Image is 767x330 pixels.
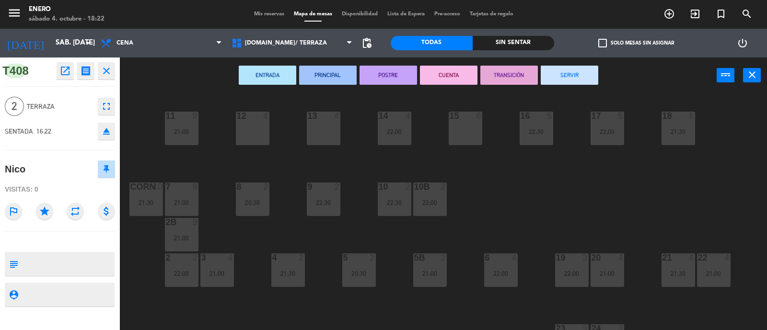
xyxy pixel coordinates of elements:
[57,62,74,80] button: open_in_new
[29,14,105,24] div: sábado 4. octubre - 18:22
[59,65,71,77] i: open_in_new
[8,259,19,269] i: subject
[200,270,234,277] div: 21:00
[405,182,411,191] div: 2
[29,5,105,14] div: Enero
[239,66,296,85] button: ENTRADA
[263,182,269,191] div: 2
[414,253,415,262] div: 5B
[27,101,93,112] span: TERRAZA
[582,253,588,262] div: 3
[5,203,22,220] i: outlined_flag
[743,68,761,82] button: close
[245,40,327,46] span: [DOMAIN_NAME]/ TERRAZA
[192,253,198,262] div: 2
[511,253,517,262] div: 4
[413,199,447,206] div: 22:00
[5,181,115,198] div: Visitas: 0
[720,69,732,80] i: power_input
[101,65,112,77] i: close
[547,112,553,120] div: 5
[662,270,695,277] div: 21:30
[591,128,624,135] div: 22:00
[370,253,375,262] div: 2
[98,62,115,80] button: close
[689,253,695,262] div: 4
[130,182,131,191] div: corn
[5,161,25,177] div: Nico
[598,39,674,47] label: Solo mesas sin asignar
[698,253,698,262] div: 22
[724,253,730,262] div: 4
[342,270,376,277] div: 20:30
[405,112,411,120] div: 4
[101,101,112,112] i: fullscreen
[98,203,115,220] i: attach_money
[5,127,33,135] span: SENTADA
[334,112,340,120] div: 4
[715,8,727,20] i: turned_in_not
[299,253,304,262] div: 2
[441,182,446,191] div: 2
[272,253,273,262] div: 4
[343,253,344,262] div: 5
[98,98,115,115] button: fullscreen
[236,199,269,206] div: 20:30
[5,64,26,78] span: T408
[476,112,482,120] div: 6
[7,6,22,20] i: menu
[5,97,24,116] span: 2
[663,8,675,20] i: add_circle_outline
[485,253,486,262] div: 6
[201,253,202,262] div: 3
[465,11,518,17] span: Tarjetas de regalo
[556,253,557,262] div: 19
[618,112,624,120] div: 5
[746,69,758,80] i: close
[737,37,748,49] i: power_settings_new
[414,182,415,191] div: 10b
[413,270,447,277] div: 21:00
[689,8,701,20] i: exit_to_app
[541,66,598,85] button: SERVIR
[717,68,734,82] button: power_input
[420,66,477,85] button: CUENTA
[383,11,430,17] span: Lista de Espera
[165,199,198,206] div: 21:00
[697,270,731,277] div: 21:00
[82,37,93,49] i: arrow_drop_down
[520,128,553,135] div: 22:30
[101,125,112,137] i: eject
[334,182,340,191] div: 2
[591,270,624,277] div: 21:00
[337,11,383,17] span: Disponibilidad
[192,218,198,227] div: 9
[165,235,198,241] div: 21:00
[77,62,94,80] button: receipt
[116,40,133,46] span: Cena
[98,123,115,140] button: eject
[80,65,92,77] i: receipt
[271,270,305,277] div: 21:30
[378,128,411,135] div: 22:00
[391,36,473,50] div: Todas
[360,66,417,85] button: POSTRE
[741,8,753,20] i: search
[263,112,269,120] div: 4
[555,270,589,277] div: 22:00
[618,253,624,262] div: 4
[67,203,84,220] i: repeat
[192,112,198,120] div: 9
